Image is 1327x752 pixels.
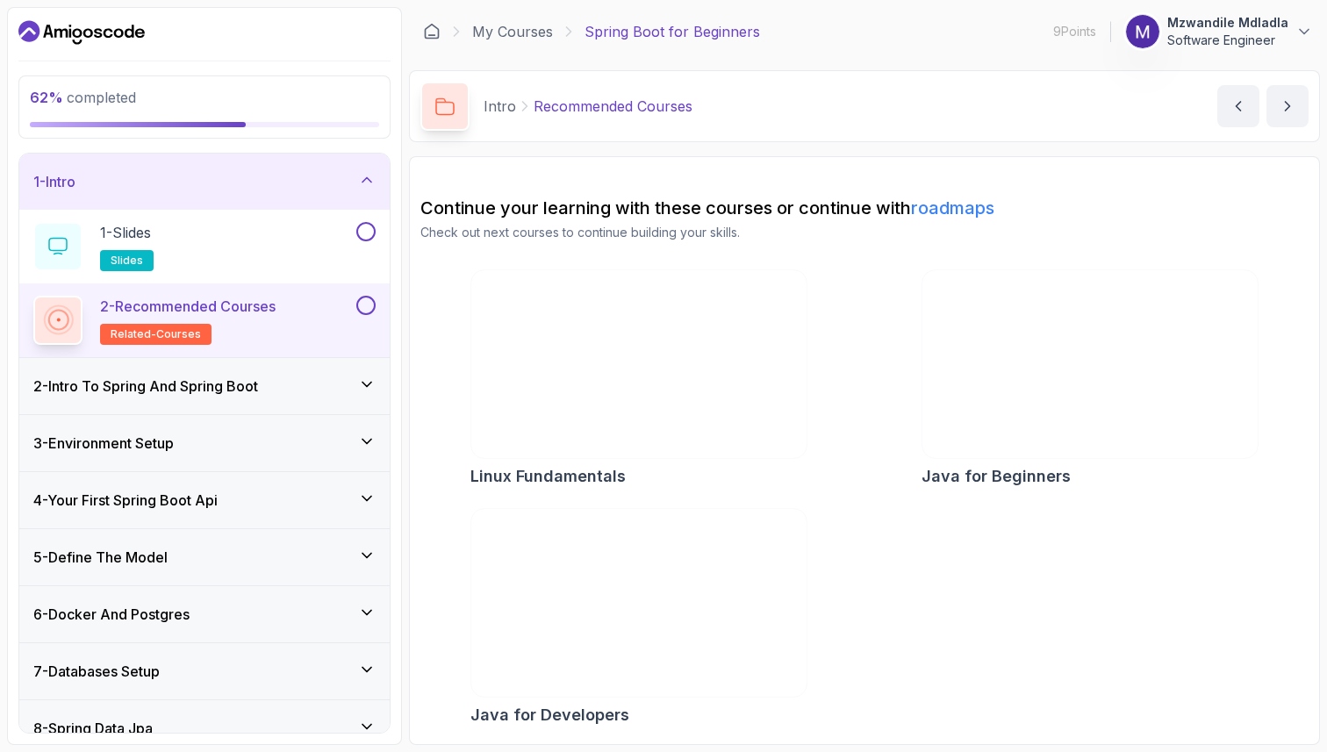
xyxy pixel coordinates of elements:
[1217,85,1259,127] button: previous content
[420,196,1309,220] h2: Continue your learning with these courses or continue with
[470,508,807,727] a: Java for Developers cardJava for Developers
[111,327,201,341] span: related-courses
[33,547,168,568] h3: 5 - Define The Model
[33,490,218,511] h3: 4 - Your First Spring Boot Api
[470,703,629,727] h2: Java for Developers
[534,96,692,117] p: Recommended Courses
[19,643,390,699] button: 7-Databases Setup
[1053,23,1096,40] p: 9 Points
[33,171,75,192] h3: 1 - Intro
[33,376,258,397] h3: 2 - Intro To Spring And Spring Boot
[1167,14,1288,32] p: Mzwandile Mdladla
[472,21,553,42] a: My Courses
[922,269,1259,489] a: Java for Beginners cardJava for Beginners
[19,154,390,210] button: 1-Intro
[423,23,441,40] a: Dashboard
[471,509,807,697] img: Java for Developers card
[30,89,136,106] span: completed
[100,296,276,317] p: 2 - Recommended Courses
[33,433,174,454] h3: 3 - Environment Setup
[420,224,1309,241] p: Check out next courses to continue building your skills.
[100,222,151,243] p: 1 - Slides
[18,18,145,47] a: Dashboard
[484,96,516,117] p: Intro
[19,415,390,471] button: 3-Environment Setup
[30,89,63,106] span: 62 %
[19,358,390,414] button: 2-Intro To Spring And Spring Boot
[922,464,1071,489] h2: Java for Beginners
[19,586,390,642] button: 6-Docker And Postgres
[33,222,376,271] button: 1-Slidesslides
[33,604,190,625] h3: 6 - Docker And Postgres
[33,718,153,739] h3: 8 - Spring Data Jpa
[922,270,1258,458] img: Java for Beginners card
[1125,14,1313,49] button: user profile imageMzwandile MdladlaSoftware Engineer
[1126,15,1159,48] img: user profile image
[1266,85,1309,127] button: next content
[19,472,390,528] button: 4-Your First Spring Boot Api
[33,296,376,345] button: 2-Recommended Coursesrelated-courses
[585,21,760,42] p: Spring Boot for Beginners
[33,661,160,682] h3: 7 - Databases Setup
[471,270,807,458] img: Linux Fundamentals card
[1167,32,1288,49] p: Software Engineer
[111,254,143,268] span: slides
[19,529,390,585] button: 5-Define The Model
[911,197,994,218] a: roadmaps
[470,269,807,489] a: Linux Fundamentals cardLinux Fundamentals
[470,464,626,489] h2: Linux Fundamentals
